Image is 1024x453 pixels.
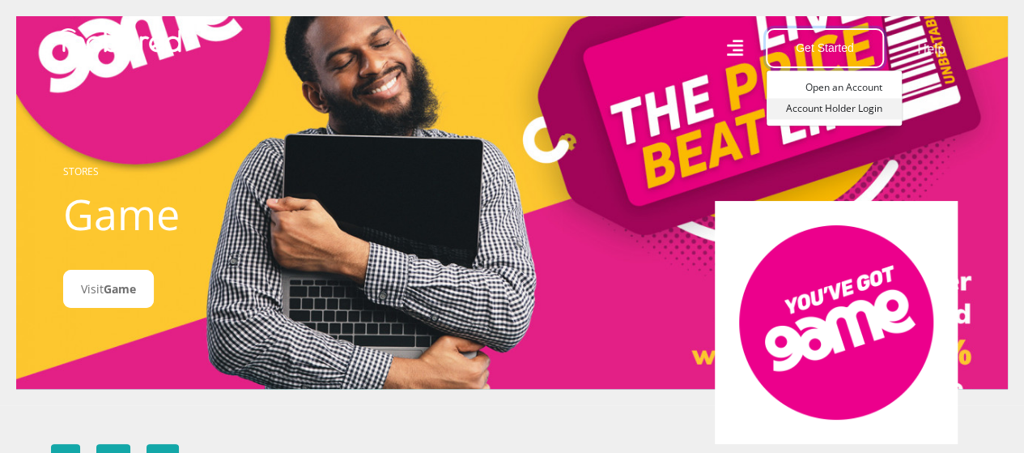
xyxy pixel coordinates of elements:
div: Get Started [766,70,903,126]
a: Help [916,38,946,59]
a: STORES [63,165,99,178]
span: Game [104,281,136,297]
a: VisitGame [63,270,154,308]
h1: Game [63,189,423,239]
img: Game [739,225,933,420]
img: Mobicred [58,28,181,53]
button: Get Started [766,28,884,68]
a: Account Holder Login [767,98,902,119]
a: Open an Account [767,77,902,98]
